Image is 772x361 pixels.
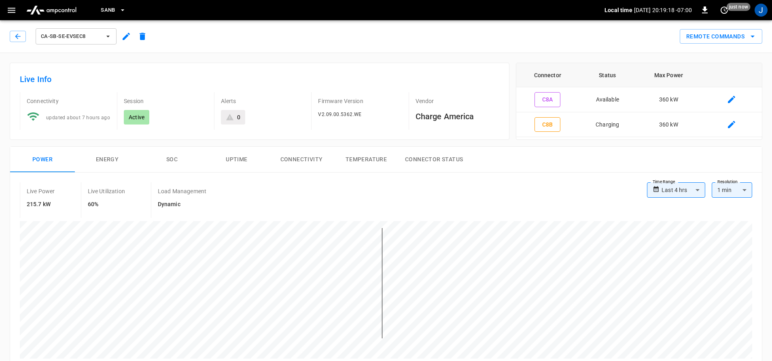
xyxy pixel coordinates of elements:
span: SanB [101,6,115,15]
th: Connector [516,63,579,87]
button: SOC [140,147,204,173]
p: Load Management [158,187,206,195]
td: 360 kW [636,112,701,137]
button: C8A [534,92,560,107]
h6: 60% [88,200,125,209]
div: 0 [237,113,240,121]
h6: Dynamic [158,200,206,209]
button: Temperature [334,147,399,173]
p: Vendor [416,97,499,105]
label: Time Range [653,179,675,185]
button: Power [10,147,75,173]
p: Firmware Version [318,97,402,105]
button: ca-sb-se-evseC8 [36,28,117,44]
button: Uptime [204,147,269,173]
span: updated about 7 hours ago [46,115,110,120]
button: Connectivity [269,147,334,173]
div: Last 4 hrs [662,182,705,198]
table: connector table [516,63,762,137]
div: remote commands options [680,29,762,44]
td: Charging [579,112,636,137]
button: set refresh interval [718,4,731,17]
p: Session [124,97,208,105]
button: Remote Commands [680,29,762,44]
button: Connector Status [399,147,469,173]
button: Energy [75,147,140,173]
p: Live Utilization [88,187,125,195]
th: Max Power [636,63,701,87]
span: V2.09.00.5362.WE [318,112,361,117]
label: Resolution [717,179,738,185]
span: ca-sb-se-evseC8 [41,32,101,41]
p: Alerts [221,97,305,105]
td: Available [579,87,636,112]
h6: Charge America [416,110,499,123]
h6: Live Info [20,73,499,86]
th: Status [579,63,636,87]
h6: 215.7 kW [27,200,55,209]
span: just now [727,3,751,11]
div: 1 min [712,182,752,198]
p: Connectivity [27,97,110,105]
button: SanB [98,2,129,18]
p: Active [129,113,144,121]
p: Local time [604,6,632,14]
button: C8B [534,117,560,132]
p: [DATE] 20:19:18 -07:00 [634,6,692,14]
img: ampcontrol.io logo [23,2,80,18]
p: Live Power [27,187,55,195]
div: profile-icon [755,4,768,17]
td: 360 kW [636,87,701,112]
